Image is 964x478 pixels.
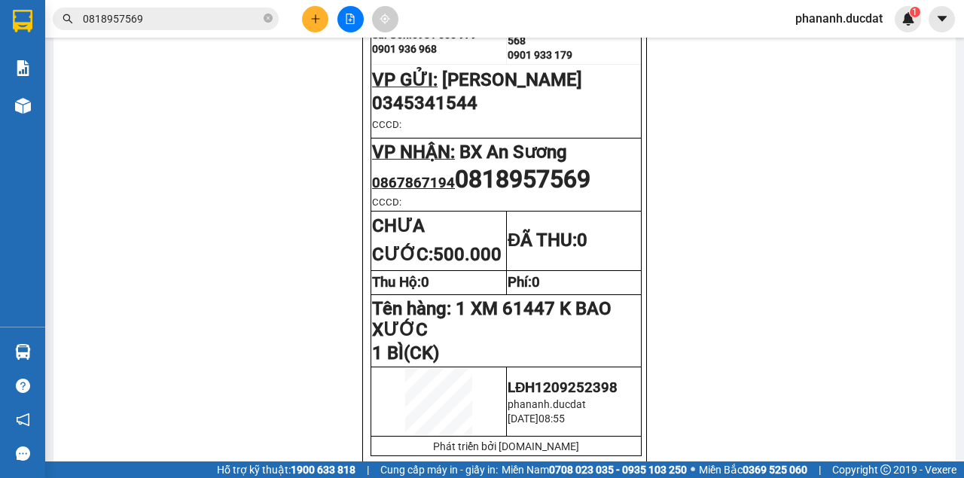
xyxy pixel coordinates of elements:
[549,464,687,476] strong: 0708 023 035 - 0935 103 250
[310,14,321,24] span: plus
[538,413,565,425] span: 08:55
[217,461,355,478] span: Hỗ trợ kỹ thuật:
[372,93,477,114] span: 0345341544
[912,7,917,17] span: 1
[16,413,30,427] span: notification
[15,98,31,114] img: warehouse-icon
[15,60,31,76] img: solution-icon
[455,165,590,193] span: 0818957569
[433,244,502,265] span: 500.000
[264,12,273,26] span: close-circle
[372,175,455,191] span: 0867867194
[508,379,618,396] span: LĐH1209252398
[134,42,255,71] strong: 0901 900 568
[55,50,129,64] strong: 0931 600 979
[10,66,84,81] strong: 0901 936 968
[371,437,642,456] td: Phát triển bởi [DOMAIN_NAME]
[10,99,75,120] span: VP GỬI:
[508,413,538,425] span: [DATE]
[880,464,891,475] span: copyright
[783,9,895,28] span: phananh.ducdat
[508,398,586,410] span: phananh.ducdat
[508,49,572,61] strong: 0901 933 179
[929,6,955,32] button: caret-down
[819,461,821,478] span: |
[532,274,540,291] span: 0
[421,274,429,291] span: 0
[743,464,807,476] strong: 0369 525 060
[372,43,437,55] strong: 0901 936 968
[264,14,273,23] span: close-circle
[502,461,687,478] span: Miền Nam
[59,14,206,35] span: ĐỨC ĐẠT GIA LAI
[134,73,208,87] strong: 0901 933 179
[577,230,587,251] span: 0
[372,298,612,340] span: Tên hàng:
[380,461,498,478] span: Cung cấp máy in - giấy in:
[459,142,567,163] span: BX An Sương
[13,10,32,32] img: logo-vxr
[699,461,807,478] span: Miền Bắc
[910,7,920,17] sup: 1
[16,446,30,461] span: message
[10,50,55,64] strong: Sài Gòn:
[134,42,228,56] strong: [PERSON_NAME]:
[372,6,398,32] button: aim
[367,461,369,478] span: |
[372,69,438,90] span: VP GỬI:
[291,464,355,476] strong: 1900 633 818
[372,196,401,208] span: CCCD:
[380,14,390,24] span: aim
[901,12,915,26] img: icon-new-feature
[16,379,30,393] span: question-circle
[372,119,401,130] span: CCCD:
[372,343,439,364] span: 1 BÌ(CK)
[691,467,695,473] span: ⚪️
[372,298,612,340] span: 1 XM 61447 K BAO XƯỚC
[63,14,73,24] span: search
[372,274,429,291] strong: Thu Hộ:
[80,99,220,120] span: [PERSON_NAME]
[442,69,582,90] span: [PERSON_NAME]
[302,6,328,32] button: plus
[935,12,949,26] span: caret-down
[345,14,355,24] span: file-add
[337,6,364,32] button: file-add
[508,230,587,251] strong: ĐÃ THU:
[372,215,502,265] strong: CHƯA CƯỚC:
[83,11,261,27] input: Tìm tên, số ĐT hoặc mã đơn
[372,142,455,163] span: VP NHẬN:
[508,274,540,291] strong: Phí:
[15,344,31,360] img: warehouse-icon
